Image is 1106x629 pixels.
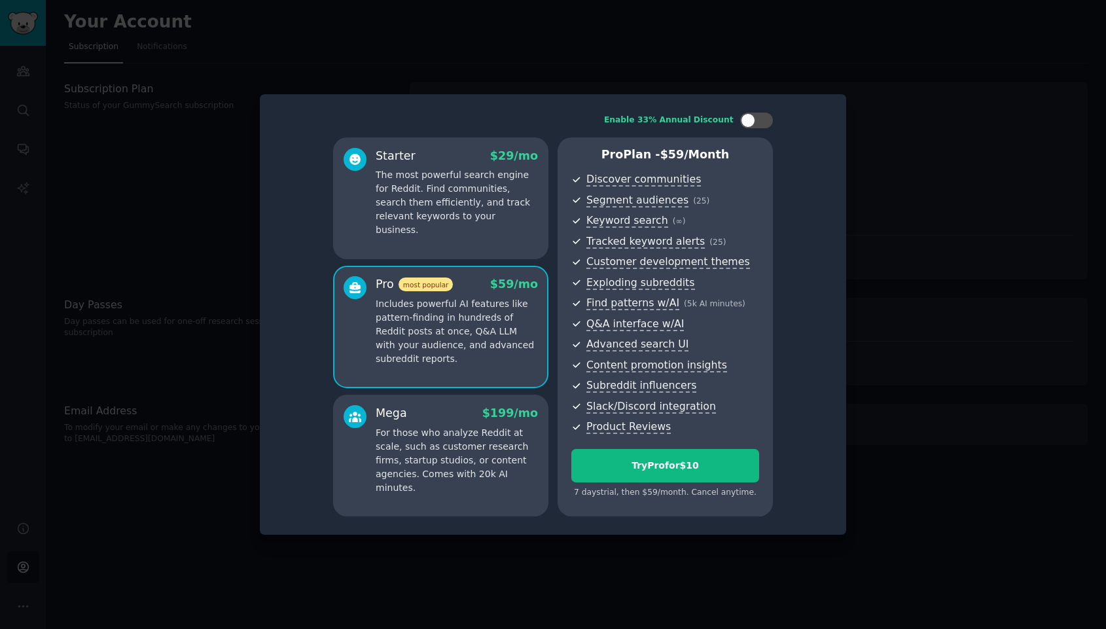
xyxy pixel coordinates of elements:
div: Starter [376,148,416,164]
span: $ 59 /mo [490,278,538,291]
span: Product Reviews [586,420,671,434]
span: Exploding subreddits [586,276,694,290]
div: Pro [376,276,453,293]
span: Content promotion insights [586,359,727,372]
span: Slack/Discord integration [586,400,716,414]
div: Try Pro for $10 [572,459,758,473]
span: Customer development themes [586,255,750,269]
div: Mega [376,405,407,422]
span: Advanced search UI [586,338,688,351]
span: Q&A interface w/AI [586,317,684,331]
span: Tracked keyword alerts [586,235,705,249]
span: $ 59 /month [660,148,730,161]
span: ( 5k AI minutes ) [684,299,745,308]
p: Includes powerful AI features like pattern-finding in hundreds of Reddit posts at once, Q&A LLM w... [376,297,538,366]
div: 7 days trial, then $ 59 /month . Cancel anytime. [571,487,759,499]
span: most popular [399,278,454,291]
span: Segment audiences [586,194,688,207]
p: Pro Plan - [571,147,759,163]
span: ( ∞ ) [673,217,686,226]
p: The most powerful search engine for Reddit. Find communities, search them efficiently, and track ... [376,168,538,237]
span: $ 29 /mo [490,149,538,162]
div: Enable 33% Annual Discount [604,115,734,126]
span: Find patterns w/AI [586,297,679,310]
span: ( 25 ) [693,196,709,206]
span: Keyword search [586,214,668,228]
p: For those who analyze Reddit at scale, such as customer research firms, startup studios, or conte... [376,426,538,495]
span: Discover communities [586,173,701,187]
span: $ 199 /mo [482,406,538,420]
button: TryProfor$10 [571,449,759,482]
span: ( 25 ) [709,238,726,247]
span: Subreddit influencers [586,379,696,393]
